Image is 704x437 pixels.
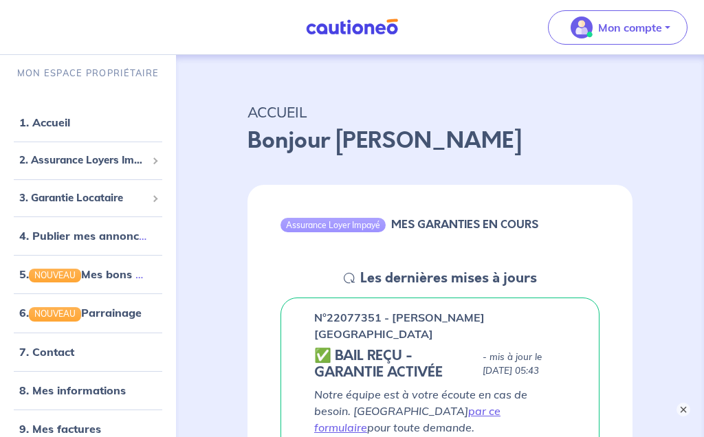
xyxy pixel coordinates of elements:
[314,309,566,342] p: n°22077351 - [PERSON_NAME][GEOGRAPHIC_DATA]
[300,19,404,36] img: Cautioneo
[247,100,632,124] p: ACCUEIL
[5,222,170,249] div: 4. Publier mes annonces
[19,229,151,243] a: 4. Publier mes annonces
[19,345,74,359] a: 7. Contact
[571,16,593,38] img: illu_account_valid_menu.svg
[391,218,538,231] h6: MES GARANTIES EN COURS
[548,10,687,45] button: illu_account_valid_menu.svgMon compte
[19,306,142,320] a: 6.NOUVEAUParrainage
[17,67,159,80] p: MON ESPACE PROPRIÉTAIRE
[314,348,566,381] div: state: CONTRACT-VALIDATED, Context: ,MAYBE-CERTIFICATE,,LESSOR-DOCUMENTS,IS-ODEALIM
[19,190,146,206] span: 3. Garantie Locataire
[19,153,146,168] span: 2. Assurance Loyers Impayés
[360,270,537,287] h5: Les dernières mises à jours
[19,115,70,129] a: 1. Accueil
[676,403,690,416] button: ×
[247,124,632,157] p: Bonjour [PERSON_NAME]
[5,299,170,326] div: 6.NOUVEAUParrainage
[483,350,566,378] p: - mis à jour le [DATE] 05:43
[5,109,170,136] div: 1. Accueil
[280,218,386,232] div: Assurance Loyer Impayé
[5,338,170,366] div: 7. Contact
[598,19,662,36] p: Mon compte
[5,185,170,212] div: 3. Garantie Locataire
[5,377,170,404] div: 8. Mes informations
[5,260,170,288] div: 5.NOUVEAUMes bons plans
[5,147,170,174] div: 2. Assurance Loyers Impayés
[19,267,164,281] a: 5.NOUVEAUMes bons plans
[314,348,477,381] h5: ✅ BAIL REÇU - GARANTIE ACTIVÉE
